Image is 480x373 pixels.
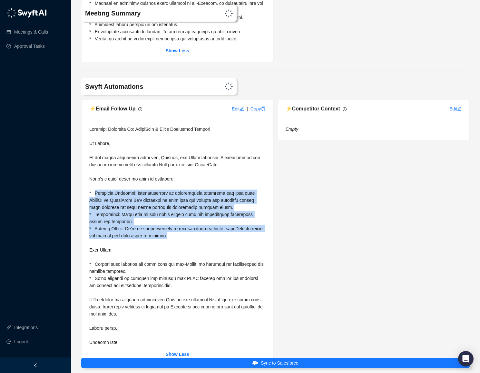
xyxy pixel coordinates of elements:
span: edit [240,107,244,111]
h5: ⚡️ Email Follow Up [89,105,136,113]
strong: Show Less [166,48,189,53]
div: | [247,105,248,112]
span: Loremip: Dolorsita Co: AdipiScin & Elit's Doeiusmod Tempori Ut Labore, Et dol magna aliquaenim ad... [89,127,265,345]
h4: Swyft Automations [85,82,169,91]
h5: ⚡️ Competitor Context [286,105,340,113]
span: left [33,363,38,368]
div: Open Intercom Messenger [458,351,474,367]
span: Logout [14,335,28,348]
a: Edit [232,106,244,111]
span: info-circle [138,107,142,111]
a: Edit [449,106,462,111]
span: info-circle [343,107,347,111]
span: Sync to Salesforce [261,359,299,367]
img: logo-05li4sbe.png [6,8,47,18]
a: Approval Tasks [14,40,45,53]
span: copy [261,107,266,111]
strong: Show Less [166,352,189,357]
a: Copy [250,106,266,111]
span: edit [457,107,462,111]
h4: Meeting Summary [85,9,169,18]
img: Swyft Logo [225,82,233,90]
i: Empty [286,127,299,132]
span: logout [6,339,11,344]
a: Integrations [14,321,38,334]
a: Meetings & Calls [14,26,48,38]
img: Swyft Logo [225,9,233,17]
button: Sync to Salesforce [81,358,470,368]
